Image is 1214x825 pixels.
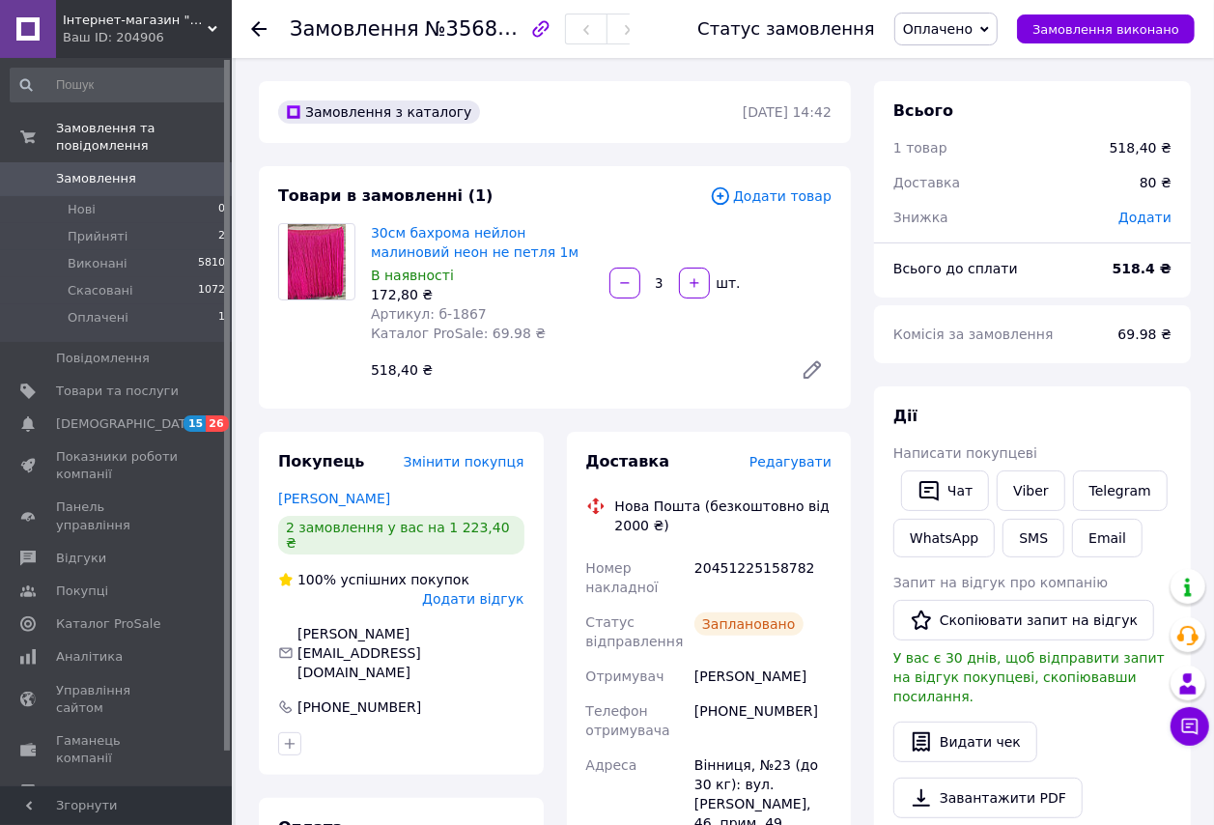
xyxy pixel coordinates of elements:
span: Всього до сплати [893,261,1018,276]
span: Аналітика [56,648,123,666]
a: [PERSON_NAME] [278,491,390,506]
span: Написати покупцеві [893,445,1037,461]
span: Отримувач [586,669,664,684]
div: Нова Пошта (безкоштовно від 2000 ₴) [610,497,837,535]
span: Адреса [586,757,637,773]
span: Товари та послуги [56,383,179,400]
span: Комісія за замовлення [893,327,1054,342]
div: 2 замовлення у вас на 1 223,40 ₴ [278,516,524,555]
span: Каталог ProSale: 69.98 ₴ [371,326,546,341]
button: Email [1072,519,1143,557]
div: [PHONE_NUMBER] [296,697,423,717]
span: Замовлення та повідомлення [56,120,232,155]
span: Скасовані [68,282,133,299]
span: Покупці [56,583,108,600]
button: Чат [901,470,989,511]
span: Статус відправлення [586,614,684,649]
span: Номер накладної [586,560,659,595]
span: Покупець [278,452,365,470]
div: Замовлення з каталогу [278,100,480,124]
span: Оплачено [903,21,973,37]
div: 20451225158782 [691,551,835,605]
input: Пошук [10,68,227,102]
span: 0 [218,201,225,218]
span: Редагувати [749,454,832,469]
span: №356886365 [425,16,562,41]
span: Замовлення виконано [1032,22,1179,37]
span: Додати товар [710,185,832,207]
a: Viber [997,470,1064,511]
button: Скопіювати запит на відгук [893,600,1154,640]
span: У вас є 30 днів, щоб відправити запит на відгук покупцеві, скопіювавши посилання. [893,650,1165,704]
div: [PHONE_NUMBER] [691,694,835,748]
span: 1 товар [893,140,947,156]
div: 518,40 ₴ [1110,138,1172,157]
button: Чат з покупцем [1171,707,1209,746]
img: 30см бахрома нейлон малиновий неон не петля 1м [288,224,345,299]
span: Доставка [586,452,670,470]
span: Змінити покупця [404,454,524,469]
span: Знижка [893,210,948,225]
span: 1 [218,309,225,327]
span: Виконані [68,255,127,272]
div: шт. [712,273,743,293]
span: Маркет [56,782,105,800]
span: Каталог ProSale [56,615,160,633]
span: Замовлення [290,17,419,41]
span: Нові [68,201,96,218]
span: Показники роботи компанії [56,448,179,483]
span: [DEMOGRAPHIC_DATA] [56,415,199,433]
span: В наявності [371,268,454,283]
span: 5810 [198,255,225,272]
span: Додати відгук [422,591,523,607]
a: Завантажити PDF [893,778,1083,818]
div: 80 ₴ [1128,161,1183,204]
div: 172,80 ₴ [371,285,594,304]
span: 1072 [198,282,225,299]
span: 100% [297,572,336,587]
span: Управління сайтом [56,682,179,717]
div: [PERSON_NAME] [691,659,835,694]
span: 15 [184,415,206,432]
span: 26 [206,415,228,432]
span: Артикул: б-1867 [371,306,487,322]
div: Статус замовлення [697,19,875,39]
div: 518,40 ₴ [363,356,785,384]
b: 518.4 ₴ [1113,261,1172,276]
span: 2 [218,228,225,245]
div: успішних покупок [278,570,469,589]
a: Telegram [1073,470,1168,511]
a: Редагувати [793,351,832,389]
div: Повернутися назад [251,19,267,39]
span: Інтернет-магазин "СТРАЗІКІ_DMC_Store" [63,12,208,29]
span: Оплачені [68,309,128,327]
a: 30см бахрома нейлон малиновий неон не петля 1м [371,225,579,260]
div: Ваш ID: 204906 [63,29,232,46]
button: SMS [1002,519,1064,557]
span: Повідомлення [56,350,150,367]
button: Видати чек [893,722,1037,762]
span: Прийняті [68,228,127,245]
span: 69.98 ₴ [1118,327,1172,342]
span: Товари в замовленні (1) [278,186,494,205]
div: Заплановано [694,612,804,636]
a: WhatsApp [893,519,995,557]
span: Телефон отримувача [586,703,670,738]
span: Додати [1118,210,1172,225]
span: Дії [893,407,918,425]
span: Гаманець компанії [56,732,179,767]
button: Замовлення виконано [1017,14,1195,43]
span: Панель управління [56,498,179,533]
span: [PERSON_NAME][EMAIL_ADDRESS][DOMAIN_NAME] [297,626,421,680]
span: Всього [893,101,953,120]
span: Відгуки [56,550,106,567]
span: Доставка [893,175,960,190]
span: Замовлення [56,170,136,187]
span: Запит на відгук про компанію [893,575,1108,590]
time: [DATE] 14:42 [743,104,832,120]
